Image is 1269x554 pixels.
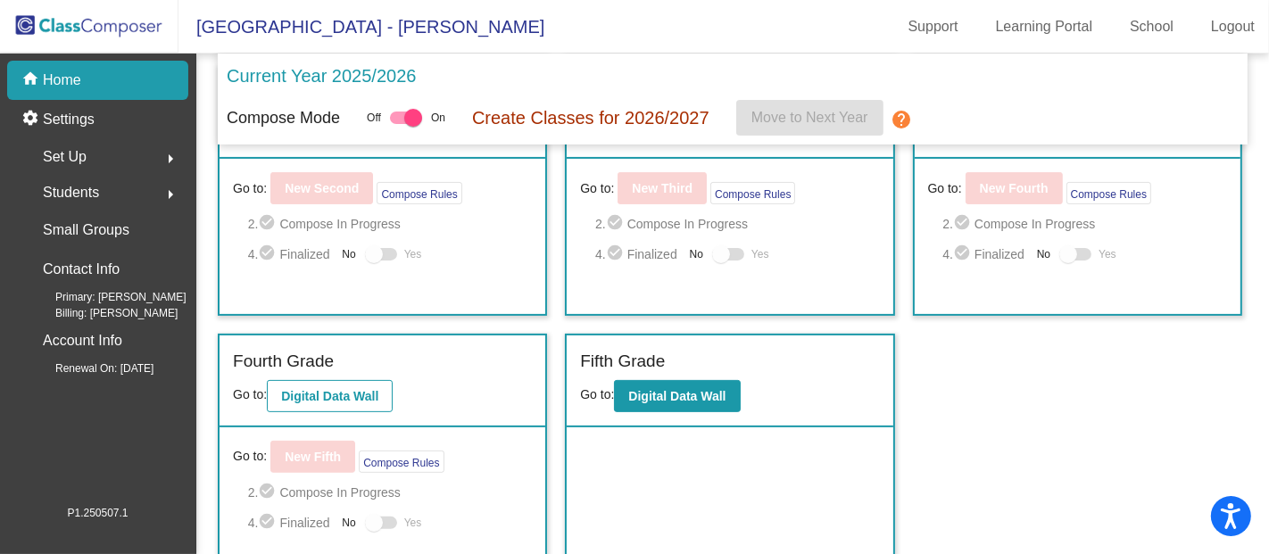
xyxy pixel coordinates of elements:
mat-icon: arrow_right [160,184,181,205]
span: Yes [404,244,422,265]
span: Yes [751,244,769,265]
b: New Third [632,181,693,195]
a: School [1116,12,1188,41]
span: 4. Finalized [248,244,334,265]
b: Digital Data Wall [628,389,726,403]
span: No [1037,246,1050,262]
mat-icon: check_circle [258,512,279,533]
span: Go to: [233,387,267,401]
mat-icon: check_circle [258,244,279,265]
button: New Fourth [966,172,1063,204]
mat-icon: check_circle [258,482,279,503]
button: Compose Rules [359,451,444,473]
p: Compose Mode [227,106,340,130]
button: Digital Data Wall [614,380,740,412]
a: Logout [1197,12,1269,41]
span: [GEOGRAPHIC_DATA] - [PERSON_NAME] [178,12,544,41]
span: 4. Finalized [248,512,334,533]
span: No [690,246,703,262]
label: Fifth Grade [580,349,665,375]
p: Current Year 2025/2026 [227,62,416,89]
span: Students [43,180,99,205]
span: 2. Compose In Progress [942,213,1227,235]
a: Learning Portal [982,12,1107,41]
span: 4. Finalized [942,244,1028,265]
p: Create Classes for 2026/2027 [472,104,709,131]
p: Small Groups [43,218,129,243]
span: 2. Compose In Progress [248,213,533,235]
span: Billing: [PERSON_NAME] [27,305,178,321]
mat-icon: home [21,70,43,91]
span: Go to: [580,179,614,198]
mat-icon: check_circle [953,213,975,235]
mat-icon: check_circle [606,244,627,265]
span: Go to: [580,387,614,401]
button: Compose Rules [1066,182,1151,204]
b: New Fifth [285,450,341,464]
button: New Fifth [270,441,355,473]
b: New Fourth [980,181,1049,195]
label: Fourth Grade [233,349,334,375]
mat-icon: check_circle [258,213,279,235]
b: Digital Data Wall [281,389,378,403]
mat-icon: help [891,109,912,130]
button: New Third [618,172,707,204]
span: Move to Next Year [751,110,868,125]
span: 4. Finalized [595,244,681,265]
span: Yes [404,512,422,533]
p: Home [43,70,81,91]
b: New Second [285,181,359,195]
a: Support [894,12,973,41]
mat-icon: check_circle [606,213,627,235]
span: Off [367,110,381,126]
p: Settings [43,109,95,130]
span: 2. Compose In Progress [595,213,880,235]
span: Yes [1099,244,1116,265]
p: Contact Info [43,257,120,282]
span: No [342,246,355,262]
span: Renewal On: [DATE] [27,360,153,376]
p: Account Info [43,328,122,353]
span: Go to: [233,179,267,198]
span: Set Up [43,145,87,170]
span: 2. Compose In Progress [248,482,533,503]
button: Digital Data Wall [267,380,393,412]
span: Primary: [PERSON_NAME] [27,289,187,305]
mat-icon: check_circle [953,244,975,265]
span: On [431,110,445,126]
span: No [342,515,355,531]
button: Move to Next Year [736,100,883,136]
mat-icon: settings [21,109,43,130]
button: New Second [270,172,373,204]
button: Compose Rules [710,182,795,204]
span: Go to: [233,447,267,466]
button: Compose Rules [377,182,461,204]
span: Go to: [928,179,962,198]
mat-icon: arrow_right [160,148,181,170]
